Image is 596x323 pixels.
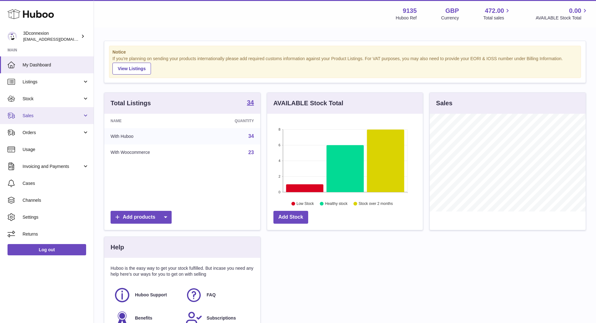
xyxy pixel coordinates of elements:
[248,133,254,139] a: 34
[441,15,459,21] div: Currency
[23,164,82,169] span: Invoicing and Payments
[23,130,82,136] span: Orders
[185,287,251,304] a: FAQ
[23,197,89,203] span: Channels
[483,15,511,21] span: Total sales
[483,7,511,21] a: 472.00 Total sales
[23,37,92,42] span: [EMAIL_ADDRESS][DOMAIN_NAME]
[278,175,280,178] text: 2
[325,201,348,206] text: Healthy stock
[278,190,280,194] text: 0
[536,15,588,21] span: AVAILABLE Stock Total
[297,201,314,206] text: Low Stock
[278,143,280,147] text: 6
[104,114,201,128] th: Name
[23,231,89,237] span: Returns
[247,99,254,107] a: 34
[111,243,124,252] h3: Help
[23,180,89,186] span: Cases
[23,214,89,220] span: Settings
[248,150,254,155] a: 23
[569,7,581,15] span: 0.00
[485,7,504,15] span: 472.00
[436,99,452,107] h3: Sales
[114,287,179,304] a: Huboo Support
[111,211,172,224] a: Add products
[111,99,151,107] h3: Total Listings
[278,159,280,163] text: 4
[23,30,80,42] div: 3Dconnexion
[273,211,308,224] a: Add Stock
[247,99,254,106] strong: 34
[135,292,167,298] span: Huboo Support
[111,265,254,277] p: Huboo is the easy way to get your stock fulfilled. But incase you need any help here's our ways f...
[207,315,236,321] span: Subscriptions
[273,99,343,107] h3: AVAILABLE Stock Total
[112,56,578,75] div: If you're planning on sending your products internationally please add required customs informati...
[8,32,17,41] img: order_eu@3dconnexion.com
[23,113,82,119] span: Sales
[23,62,89,68] span: My Dashboard
[23,147,89,153] span: Usage
[396,15,417,21] div: Huboo Ref
[536,7,588,21] a: 0.00 AVAILABLE Stock Total
[8,244,86,255] a: Log out
[112,49,578,55] strong: Notice
[104,144,201,161] td: With Woocommerce
[201,114,260,128] th: Quantity
[403,7,417,15] strong: 9135
[104,128,201,144] td: With Huboo
[23,96,82,102] span: Stock
[445,7,459,15] strong: GBP
[135,315,152,321] span: Benefits
[278,128,280,131] text: 8
[112,63,151,75] a: View Listings
[23,79,82,85] span: Listings
[207,292,216,298] span: FAQ
[359,201,393,206] text: Stock over 2 months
